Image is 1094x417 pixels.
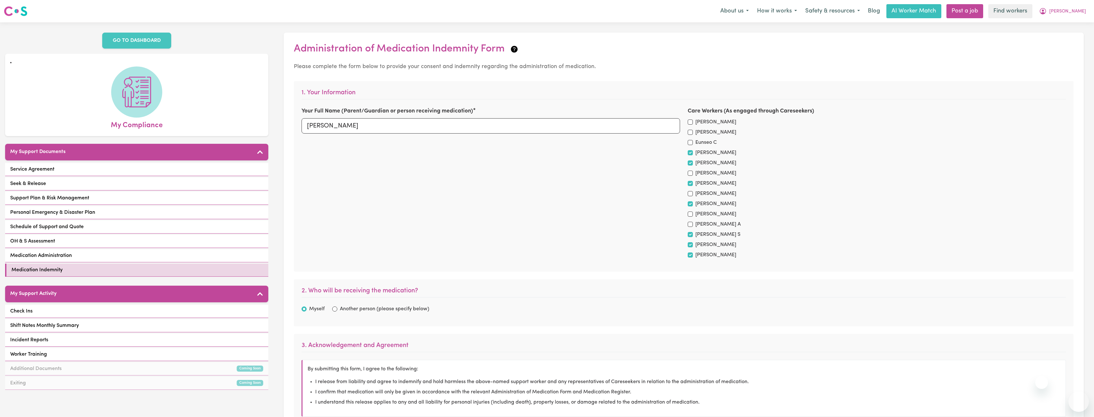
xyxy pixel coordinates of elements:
[695,169,736,177] label: [PERSON_NAME]
[10,180,46,188] span: Seek & Release
[315,388,1060,396] li: I confirm that medication will only be given in accordance with the relevant Administration of Me...
[5,334,268,347] a: Incident Reports
[988,4,1032,18] a: Find workers
[302,107,473,116] label: Your Full Name (Parent/Guardian or person receiving medication)
[5,264,268,277] a: Medication Indemnity
[695,190,736,197] label: [PERSON_NAME]
[695,118,736,126] label: [PERSON_NAME]
[5,362,268,375] a: Additional DocumentsComing Soon
[10,307,33,315] span: Check Ins
[10,291,57,297] h5: My Support Activity
[10,223,84,231] span: Schedule of Support and Quote
[1035,4,1090,18] button: My Account
[5,305,268,318] a: Check Ins
[309,305,325,313] label: Myself
[5,192,268,205] a: Support Plan & Risk Management
[308,365,1060,373] p: By submitting this form, I agree to the following:
[315,378,1060,386] li: I release from liability and agree to indemnify and hold harmless the above-named support worker ...
[10,66,263,131] a: My Compliance
[1035,376,1048,389] iframe: Close message
[5,206,268,219] a: Personal Emergency & Disaster Plan
[302,287,1066,297] h3: 2. Who will be receiving the medication?
[864,4,884,18] a: Blog
[716,4,753,18] button: About us
[237,380,263,386] small: Coming Soon
[695,220,741,228] label: [PERSON_NAME] A
[695,128,736,136] label: [PERSON_NAME]
[695,200,736,208] label: [PERSON_NAME]
[5,163,268,176] a: Service Agreement
[10,365,62,373] span: Additional Documents
[340,305,429,313] label: Another person (please specify below)
[5,235,268,248] a: OH & S Assessment
[10,379,26,387] span: Exiting
[302,342,1066,352] h3: 3. Acknowledgement and Agreement
[5,177,268,190] a: Seek & Release
[695,251,736,259] label: [PERSON_NAME]
[5,319,268,332] a: Shift Notes Monthly Summary
[695,180,736,187] label: [PERSON_NAME]
[688,107,814,116] label: Care Workers (As engaged through Careseekers)
[695,210,736,218] label: [PERSON_NAME]
[237,366,263,372] small: Coming Soon
[695,241,736,249] label: [PERSON_NAME]
[801,4,864,18] button: Safety & resources
[294,43,1074,55] h2: Administration of Medication Indemnity Form
[10,194,89,202] span: Support Plan & Risk Management
[10,149,65,155] h5: My Support Documents
[4,5,27,17] img: Careseekers logo
[111,118,163,131] span: My Compliance
[5,377,268,390] a: ExitingComing Soon
[5,144,268,160] button: My Support Documents
[10,166,54,173] span: Service Agreement
[1068,391,1089,412] iframe: Button to launch messaging window
[10,209,95,216] span: Personal Emergency & Disaster Plan
[946,4,983,18] a: Post a job
[11,266,63,274] span: Medication Indemnity
[695,149,736,157] label: [PERSON_NAME]
[294,63,1074,71] p: Please complete the form below to provide your consent and indemnity regarding the administration...
[302,89,1066,100] h3: 1. Your Information
[4,4,27,19] a: Careseekers logo
[5,249,268,262] a: Medication Administration
[695,139,717,146] label: Eunseo C
[695,159,736,167] label: [PERSON_NAME]
[5,348,268,361] a: Worker Training
[695,231,740,238] label: [PERSON_NAME] S
[10,237,55,245] span: OH & S Assessment
[315,398,1060,406] li: I understand this release applies to any and all liability for personal injuries (including death...
[102,33,171,49] a: GO TO DASHBOARD
[886,4,941,18] a: AI Worker Match
[10,322,79,329] span: Shift Notes Monthly Summary
[5,220,268,234] a: Schedule of Support and Quote
[10,351,47,358] span: Worker Training
[10,336,48,344] span: Incident Reports
[1049,8,1086,15] span: [PERSON_NAME]
[10,252,72,259] span: Medication Administration
[5,286,268,302] button: My Support Activity
[753,4,801,18] button: How it works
